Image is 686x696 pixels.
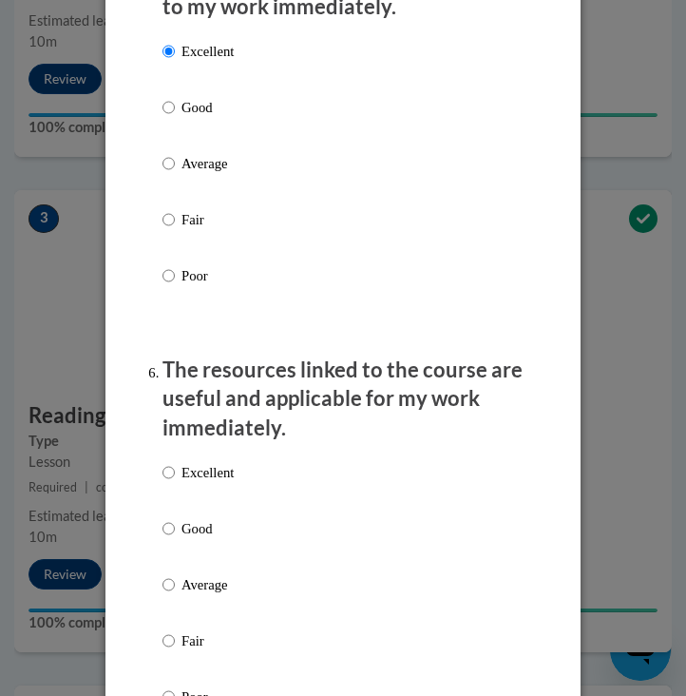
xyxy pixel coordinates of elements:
[162,462,175,483] input: Excellent
[162,265,175,286] input: Poor
[181,630,234,651] p: Fair
[162,518,175,539] input: Good
[162,356,524,443] p: The resources linked to the course are useful and applicable for my work immediately.
[162,209,175,230] input: Fair
[162,153,175,174] input: Average
[181,97,234,118] p: Good
[162,630,175,651] input: Fair
[162,574,175,595] input: Average
[162,41,175,62] input: Excellent
[181,574,234,595] p: Average
[162,97,175,118] input: Good
[181,462,234,483] p: Excellent
[181,153,234,174] p: Average
[181,209,234,230] p: Fair
[181,518,234,539] p: Good
[181,41,234,62] p: Excellent
[181,265,234,286] p: Poor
